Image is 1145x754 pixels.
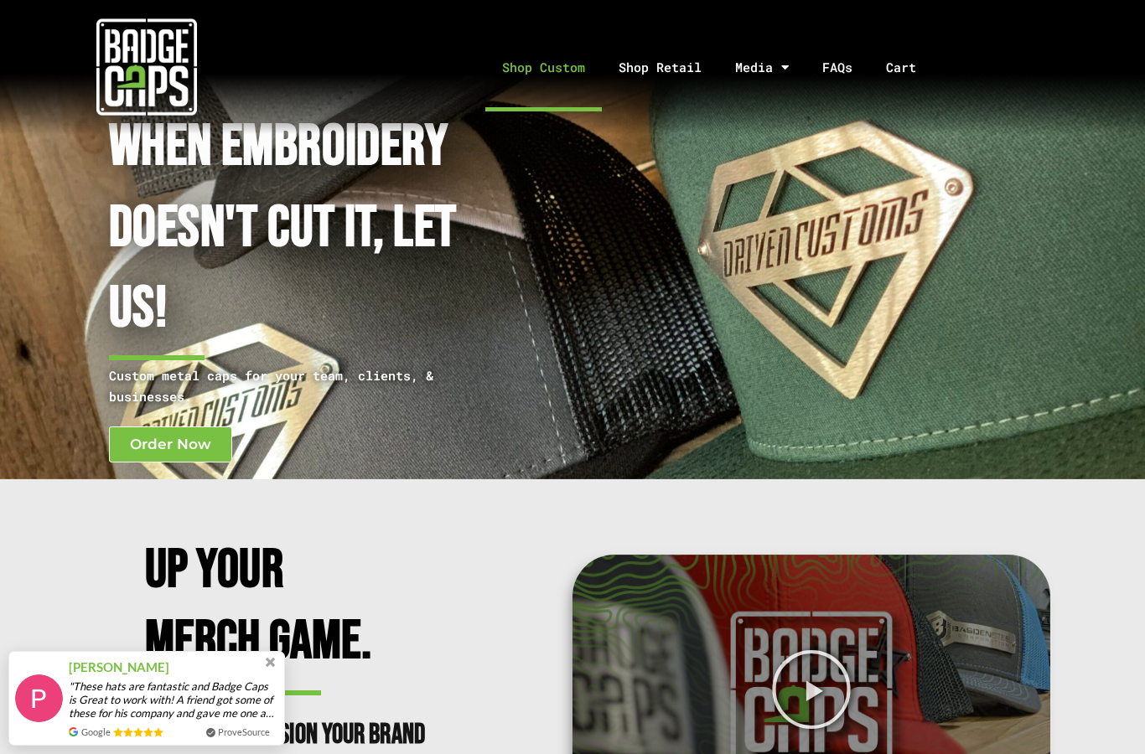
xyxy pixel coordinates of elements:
[69,679,278,720] span: "These hats are fantastic and Badge Caps is Great to work with! A friend got some of these for hi...
[96,17,197,117] img: badgecaps white logo with green acccent
[130,437,211,452] span: Order Now
[109,107,507,350] h1: When Embroidery Doesn't cut it, Let Us!
[69,727,78,736] img: provesource review source
[806,23,869,111] a: FAQs
[109,426,232,462] a: Order Now
[294,23,1145,111] nav: Menu
[81,725,111,739] span: Google
[109,365,507,407] p: Custom metal caps for your team, clients, & businesses.
[1061,674,1145,754] iframe: Chat Widget
[218,725,270,739] a: ProveSource
[145,535,438,677] h2: Up Your Merch Game.
[869,23,954,111] a: Cart
[485,23,602,111] a: Shop Custom
[602,23,718,111] a: Shop Retail
[69,658,169,677] span: [PERSON_NAME]
[15,674,63,722] img: provesource social proof notification image
[770,648,852,731] div: Play Video
[718,23,806,111] a: Media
